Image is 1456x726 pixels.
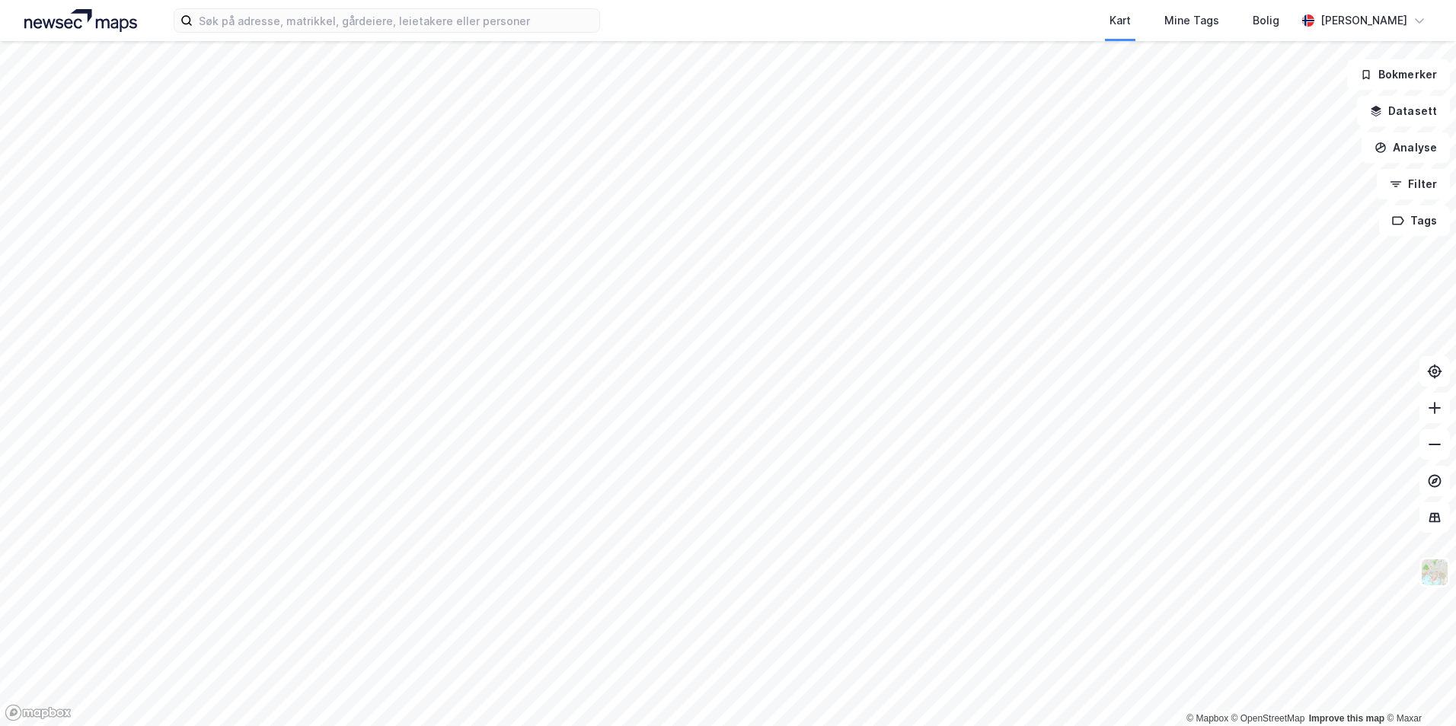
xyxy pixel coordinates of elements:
a: Mapbox homepage [5,704,72,721]
button: Tags [1379,205,1450,236]
input: Søk på adresse, matrikkel, gårdeiere, leietakere eller personer [193,9,599,32]
img: logo.a4113a55bc3d86da70a041830d287a7e.svg [24,9,137,32]
a: Improve this map [1309,713,1384,724]
button: Filter [1377,169,1450,199]
div: Bolig [1253,11,1279,30]
a: OpenStreetMap [1231,713,1305,724]
div: Mine Tags [1164,11,1219,30]
a: Mapbox [1186,713,1228,724]
iframe: Chat Widget [1380,653,1456,726]
button: Analyse [1362,132,1450,163]
button: Datasett [1357,96,1450,126]
div: [PERSON_NAME] [1320,11,1407,30]
div: Kontrollprogram for chat [1380,653,1456,726]
img: Z [1420,558,1449,587]
div: Kart [1110,11,1131,30]
button: Bokmerker [1347,59,1450,90]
